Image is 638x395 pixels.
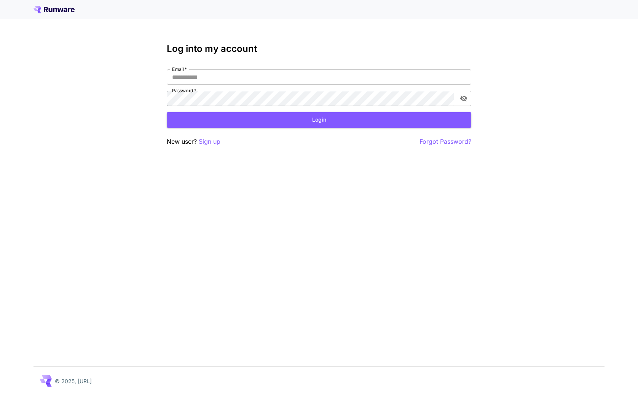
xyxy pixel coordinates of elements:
p: © 2025, [URL] [55,377,92,385]
label: Email [172,66,187,72]
p: New user? [167,137,220,146]
button: toggle password visibility [457,92,471,105]
label: Password [172,87,196,94]
button: Sign up [199,137,220,146]
button: Login [167,112,471,128]
h3: Log into my account [167,43,471,54]
button: Forgot Password? [419,137,471,146]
